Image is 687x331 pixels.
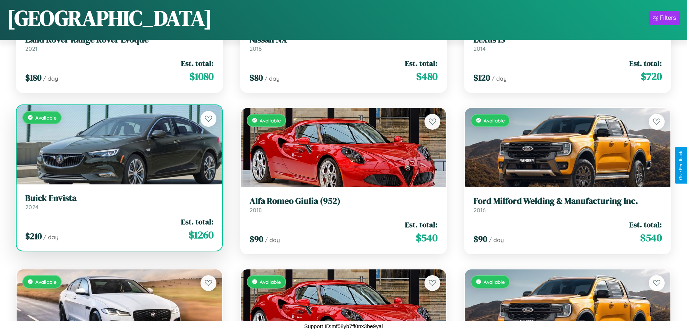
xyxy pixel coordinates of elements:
[484,279,505,285] span: Available
[181,58,213,68] span: Est. total:
[7,3,212,33] h1: [GEOGRAPHIC_DATA]
[489,236,504,243] span: / day
[260,117,281,124] span: Available
[474,35,662,52] a: Lexus IS2014
[250,45,262,52] span: 2016
[416,231,437,245] span: $ 540
[25,35,213,52] a: Land Rover Range Rover Evoque2021
[250,196,438,214] a: Alfa Romeo Giulia (952)2018
[35,279,57,285] span: Available
[265,236,280,243] span: / day
[474,206,486,214] span: 2016
[641,69,662,84] span: $ 720
[250,35,438,45] h3: Nissan NX
[250,196,438,206] h3: Alfa Romeo Giulia (952)
[25,193,213,211] a: Buick Envista2024
[640,231,662,245] span: $ 540
[189,69,213,84] span: $ 1080
[25,45,38,52] span: 2021
[484,117,505,124] span: Available
[250,233,263,245] span: $ 90
[649,11,680,25] button: Filters
[629,58,662,68] span: Est. total:
[405,219,437,230] span: Est. total:
[250,72,263,84] span: $ 80
[260,279,281,285] span: Available
[25,193,213,203] h3: Buick Envista
[25,230,42,242] span: $ 210
[678,151,683,180] div: Give Feedback
[474,72,490,84] span: $ 120
[25,203,39,211] span: 2024
[25,72,41,84] span: $ 180
[405,58,437,68] span: Est. total:
[250,206,262,214] span: 2018
[492,75,507,82] span: / day
[474,45,486,52] span: 2014
[474,196,662,206] h3: Ford Milford Welding & Manufacturing Inc.
[660,14,676,22] div: Filters
[43,75,58,82] span: / day
[474,35,662,45] h3: Lexus IS
[181,216,213,227] span: Est. total:
[474,233,487,245] span: $ 90
[474,196,662,214] a: Ford Milford Welding & Manufacturing Inc.2016
[25,35,213,45] h3: Land Rover Range Rover Evoque
[264,75,279,82] span: / day
[250,35,438,52] a: Nissan NX2016
[416,69,437,84] span: $ 480
[304,321,383,331] p: Support ID: mf58yb7ff0nx3be9yal
[43,233,58,241] span: / day
[189,228,213,242] span: $ 1260
[35,115,57,121] span: Available
[629,219,662,230] span: Est. total:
